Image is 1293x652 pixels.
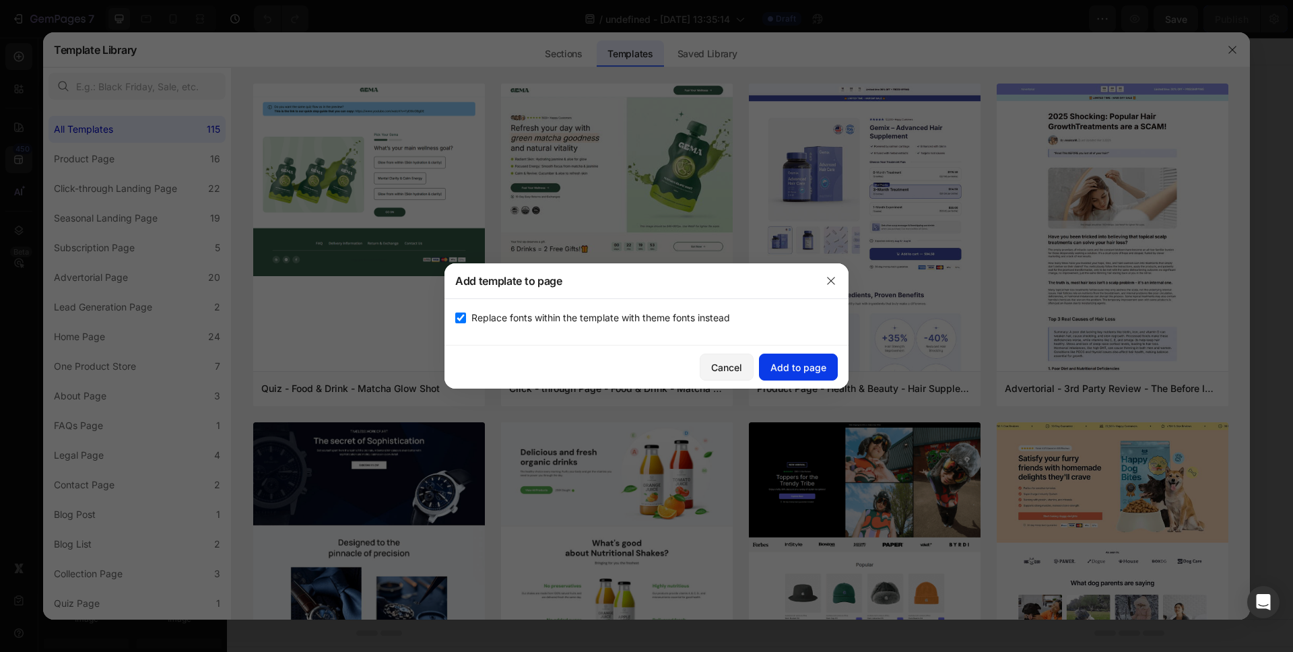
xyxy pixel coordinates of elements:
[700,354,754,381] button: Cancel
[452,311,615,327] div: Start with Sections from sidebar
[711,360,742,374] div: Cancel
[436,337,528,364] button: Add sections
[455,273,562,289] h3: Add template to page
[759,354,838,381] button: Add to page
[442,413,624,424] div: Start with Generating from URL or image
[536,337,631,364] button: Add elements
[471,310,730,326] span: Replace fonts within the template with theme fonts instead
[1247,586,1280,618] div: Open Intercom Messenger
[770,360,826,374] div: Add to page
